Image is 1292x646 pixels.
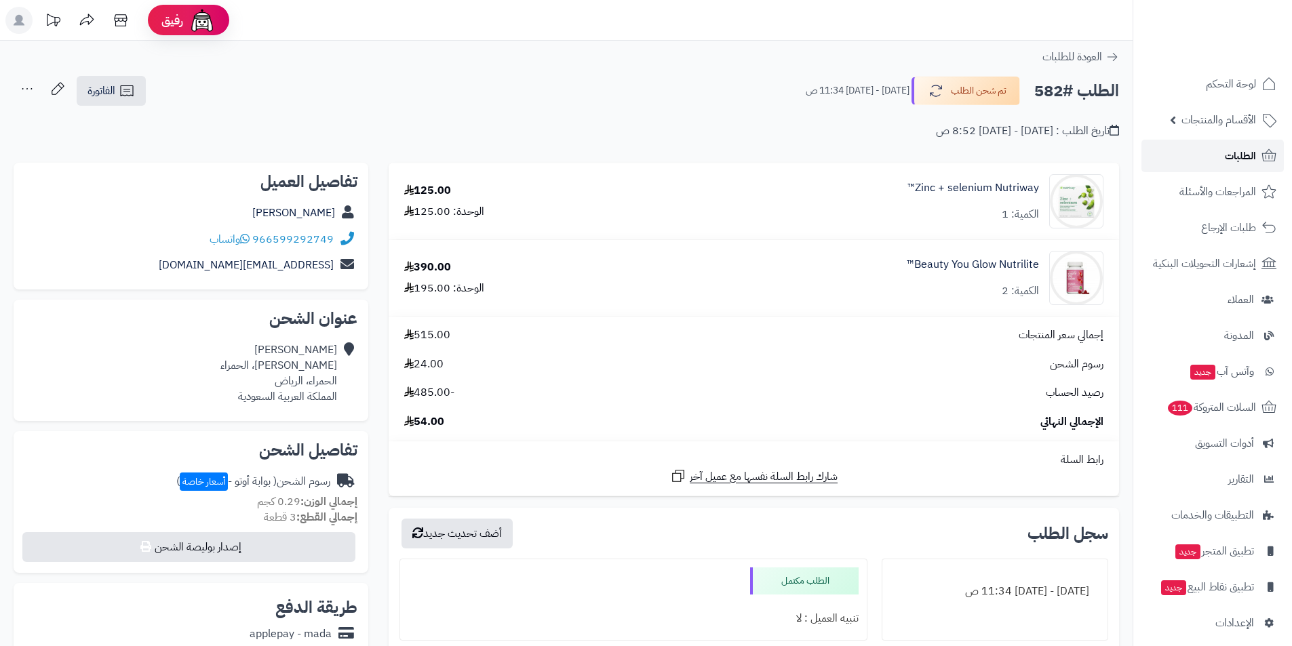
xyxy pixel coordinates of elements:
[404,204,484,220] div: الوحدة: 125.00
[1228,290,1254,309] span: العملاء
[161,12,183,28] span: رفيق
[1141,391,1284,424] a: السلات المتروكة111
[1189,362,1254,381] span: وآتس آب
[1168,401,1192,416] span: 111
[300,493,357,510] strong: إجمالي الوزن:
[1141,463,1284,496] a: التقارير
[1141,607,1284,639] a: الإعدادات
[36,7,70,37] a: تحديثات المنصة
[1042,49,1102,65] span: العودة للطلبات
[907,180,1039,196] a: Zinc + selenium Nutriway™
[404,281,484,296] div: الوحدة: 195.00
[1181,110,1256,129] span: الأقسام والمنتجات
[1050,251,1103,305] img: 1737209921-308613_IMAGE_product-image_800_800-90x90.jpg
[404,414,444,430] span: 54.00
[1141,319,1284,352] a: المدونة
[1160,578,1254,597] span: تطبيق نقاط البيع
[1174,542,1254,561] span: تطبيق المتجر
[907,257,1039,272] a: Beauty You Glow Nutrilite™
[404,183,451,199] div: 125.00
[1050,357,1103,372] span: رسوم الشحن
[189,7,216,34] img: ai-face.png
[252,231,334,247] a: 966599292749
[252,205,335,221] a: [PERSON_NAME]
[1034,77,1119,105] h2: الطلب #582
[296,509,357,525] strong: إجمالي القطع:
[24,310,357,327] h2: عنوان الشحن
[1019,327,1103,343] span: إجمالي سعر المنتجات
[404,327,450,343] span: 515.00
[1141,247,1284,280] a: إشعارات التحويلات البنكية
[1171,506,1254,525] span: التطبيقات والخدمات
[1046,385,1103,401] span: رصيد الحساب
[1002,207,1039,222] div: الكمية: 1
[890,578,1099,605] div: [DATE] - [DATE] 11:34 ص
[1141,427,1284,460] a: أدوات التسويق
[1201,218,1256,237] span: طلبات الإرجاع
[1141,140,1284,172] a: الطلبات
[1002,283,1039,299] div: الكمية: 2
[1224,326,1254,345] span: المدونة
[1042,49,1119,65] a: العودة للطلبات
[404,260,451,275] div: 390.00
[257,493,357,510] small: 0.29 كجم
[250,626,332,642] div: applepay - mada
[394,452,1114,468] div: رابط السلة
[408,605,858,632] div: تنبيه العميل : لا
[275,599,357,615] h2: طريقة الدفع
[1141,283,1284,316] a: العملاء
[1141,499,1284,531] a: التطبيقات والخدمات
[404,385,454,401] span: -485.00
[1179,182,1256,201] span: المراجعات والأسئلة
[220,342,337,404] div: [PERSON_NAME] [PERSON_NAME]، الحمراء الحمراء، الرياض المملكة العربية السعودية
[1215,613,1254,632] span: الإعدادات
[404,357,444,372] span: 24.00
[1141,68,1284,100] a: لوحة التحكم
[690,469,838,485] span: شارك رابط السلة نفسها مع عميل آخر
[1175,544,1200,559] span: جديد
[24,174,357,190] h2: تفاصيل العميل
[806,84,909,98] small: [DATE] - [DATE] 11:34 ص
[1153,254,1256,273] span: إشعارات التحويلات البنكية
[180,472,228,491] span: أسعار خاصة
[1141,355,1284,388] a: وآتس آبجديد
[936,123,1119,139] div: تاريخ الطلب : [DATE] - [DATE] 8:52 ص
[912,77,1020,105] button: تم شحن الطلب
[87,83,115,99] span: الفاتورة
[402,519,513,548] button: أضف تحديث جديد
[1167,398,1256,417] span: السلات المتروكة
[159,257,334,273] a: [EMAIL_ADDRESS][DOMAIN_NAME]
[1225,146,1256,165] span: الطلبات
[176,474,330,489] div: رسوم الشحن
[176,473,277,489] span: ( بوابة أوتو - )
[750,567,859,594] div: الطلب مكتمل
[1050,174,1103,228] img: 1696417791-126811_front_08.23_product-image_800x800_TR_IMAGE_product-image_600_600%20(1)-90x90.jpg
[1228,470,1254,489] span: التقارير
[1190,365,1215,380] span: جديد
[1141,176,1284,208] a: المراجعات والأسئلة
[1027,525,1108,542] h3: سجل الطلب
[1040,414,1103,430] span: الإجمالي النهائي
[1141,211,1284,244] a: طلبات الإرجاع
[1195,434,1254,453] span: أدوات التسويق
[1141,535,1284,567] a: تطبيق المتجرجديد
[264,509,357,525] small: 3 قطعة
[22,532,355,562] button: إصدار بوليصة الشحن
[1206,75,1256,94] span: لوحة التحكم
[670,468,838,485] a: شارك رابط السلة نفسها مع عميل آخر
[1141,571,1284,603] a: تطبيق نقاط البيعجديد
[1161,580,1186,595] span: جديد
[77,76,146,106] a: الفاتورة
[24,442,357,458] h2: تفاصيل الشحن
[210,231,250,247] a: واتساب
